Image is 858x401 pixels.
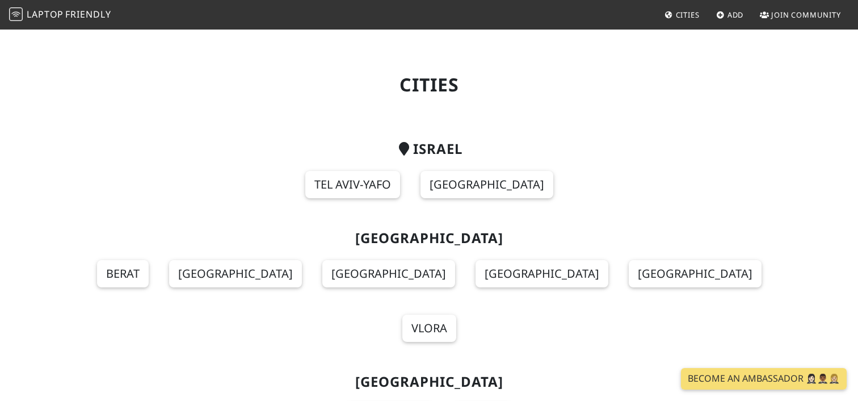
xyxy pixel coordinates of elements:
[61,74,797,95] h1: Cities
[402,315,456,342] a: Vlora
[9,5,111,25] a: LaptopFriendly LaptopFriendly
[727,10,744,20] span: Add
[420,171,553,198] a: [GEOGRAPHIC_DATA]
[27,8,64,20] span: Laptop
[712,5,748,25] a: Add
[476,260,608,287] a: [GEOGRAPHIC_DATA]
[629,260,762,287] a: [GEOGRAPHIC_DATA]
[61,374,797,390] h2: [GEOGRAPHIC_DATA]
[97,260,149,287] a: Berat
[61,141,797,157] h2: Israel
[169,260,302,287] a: [GEOGRAPHIC_DATA]
[755,5,846,25] a: Join Community
[65,8,111,20] span: Friendly
[322,260,455,287] a: [GEOGRAPHIC_DATA]
[676,10,700,20] span: Cities
[9,7,23,21] img: LaptopFriendly
[660,5,704,25] a: Cities
[681,368,847,390] a: Become an Ambassador 🤵🏻‍♀️🤵🏾‍♂️🤵🏼‍♀️
[771,10,841,20] span: Join Community
[61,230,797,247] h2: [GEOGRAPHIC_DATA]
[305,171,400,198] a: Tel Aviv-Yafo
